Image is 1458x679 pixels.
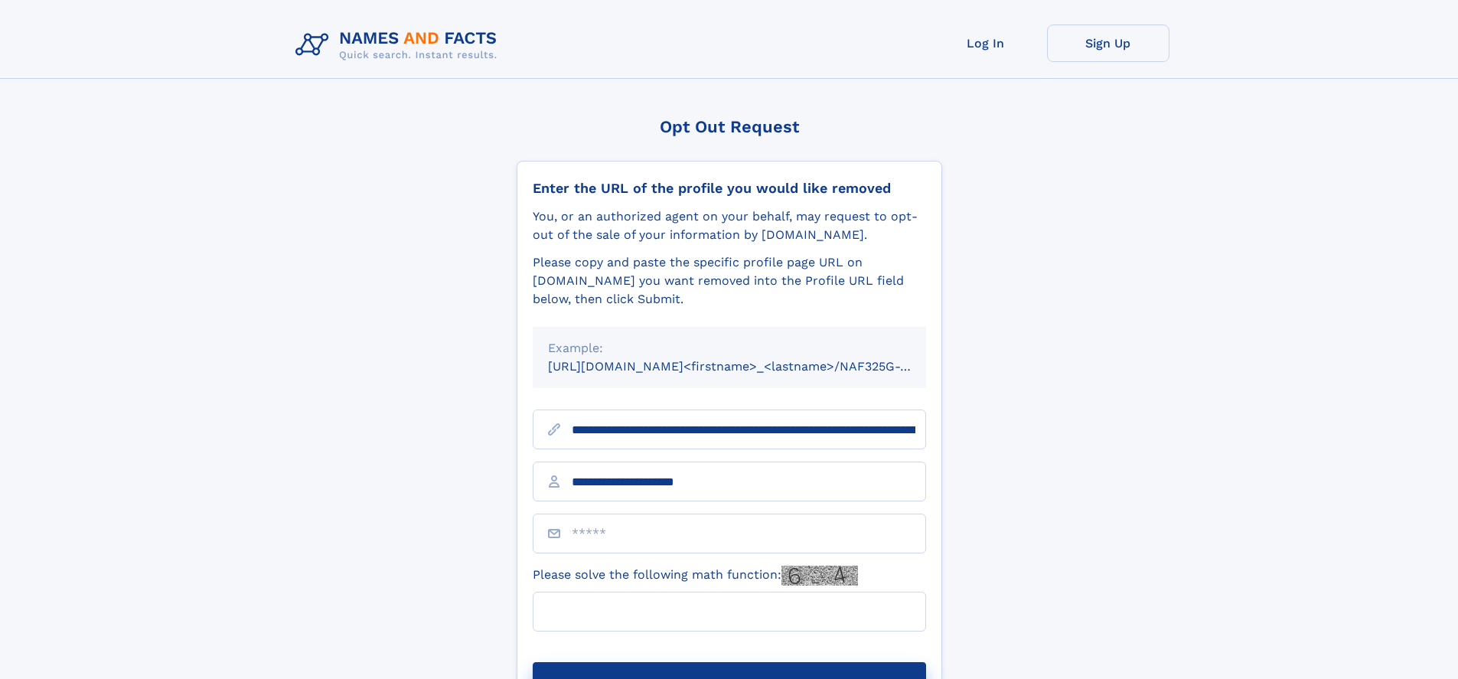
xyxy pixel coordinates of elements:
[1047,24,1169,62] a: Sign Up
[533,253,926,308] div: Please copy and paste the specific profile page URL on [DOMAIN_NAME] you want removed into the Pr...
[517,117,942,136] div: Opt Out Request
[533,207,926,244] div: You, or an authorized agent on your behalf, may request to opt-out of the sale of your informatio...
[548,339,911,357] div: Example:
[925,24,1047,62] a: Log In
[289,24,510,66] img: Logo Names and Facts
[533,180,926,197] div: Enter the URL of the profile you would like removed
[533,566,858,586] label: Please solve the following math function:
[548,359,955,374] small: [URL][DOMAIN_NAME]<firstname>_<lastname>/NAF325G-xxxxxxxx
